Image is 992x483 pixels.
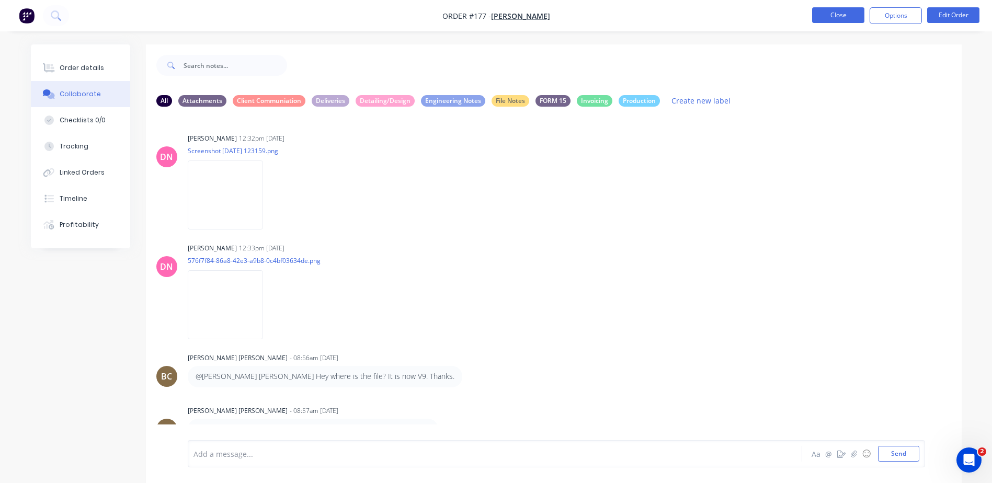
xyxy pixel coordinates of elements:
[31,133,130,159] button: Tracking
[491,11,550,21] a: [PERSON_NAME]
[31,55,130,81] button: Order details
[312,95,349,107] div: Deliveries
[60,116,106,125] div: Checklists 0/0
[60,194,87,203] div: Timeline
[290,353,338,363] div: - 08:56am [DATE]
[823,447,835,460] button: @
[188,146,278,155] p: Screenshot [DATE] 123159.png
[184,55,287,76] input: Search notes...
[60,220,99,229] div: Profitability
[60,168,105,177] div: Linked Orders
[239,244,284,253] div: 12:33pm [DATE]
[196,371,454,382] p: @[PERSON_NAME] [PERSON_NAME] Hey where is the file? It is now V9. Thanks.
[860,447,873,460] button: ☺
[161,423,172,435] div: BC
[31,159,130,186] button: Linked Orders
[188,244,237,253] div: [PERSON_NAME]
[31,212,130,238] button: Profitability
[290,406,338,416] div: - 08:57am [DATE]
[188,406,288,416] div: [PERSON_NAME] [PERSON_NAME]
[60,63,104,73] div: Order details
[60,89,101,99] div: Collaborate
[178,95,226,107] div: Attachments
[442,11,491,21] span: Order #177 -
[31,107,130,133] button: Checklists 0/0
[870,7,922,24] button: Options
[156,95,172,107] div: All
[927,7,979,23] button: Edit Order
[188,256,321,265] p: 576f7f84-86a8-42e3-a9b8-0c4bf03634de.png
[233,95,305,107] div: Client Communiation
[666,94,736,108] button: Create new label
[161,370,172,383] div: BC
[31,81,130,107] button: Collaborate
[60,142,88,151] div: Tracking
[878,446,919,462] button: Send
[956,447,982,473] iframe: Intercom live chat
[812,7,864,23] button: Close
[577,95,612,107] div: Invoicing
[196,424,430,434] p: It's in the SS file. Is it still required? @[PERSON_NAME] [PERSON_NAME]
[978,447,986,456] span: 2
[421,95,485,107] div: Engineering Notes
[619,95,660,107] div: Production
[160,151,173,163] div: DN
[188,134,237,143] div: [PERSON_NAME]
[31,186,130,212] button: Timeline
[188,353,288,363] div: [PERSON_NAME] [PERSON_NAME]
[535,95,571,107] div: FORM 15
[492,95,529,107] div: File Notes
[239,134,284,143] div: 12:32pm [DATE]
[19,8,35,24] img: Factory
[160,260,173,273] div: DN
[356,95,415,107] div: Detailing/Design
[810,447,823,460] button: Aa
